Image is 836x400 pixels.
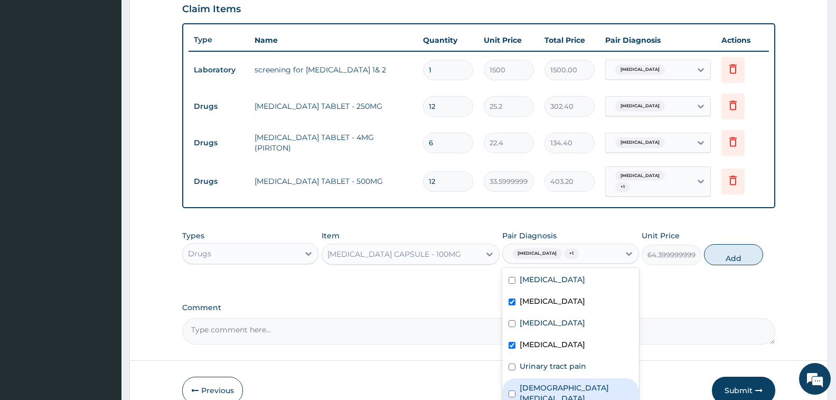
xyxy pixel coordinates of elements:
span: [MEDICAL_DATA] [615,171,665,181]
span: [MEDICAL_DATA] [512,248,562,259]
td: [MEDICAL_DATA] TABLET - 4MG (PIRITON) [249,127,418,159]
img: d_794563401_company_1708531726252_794563401 [20,53,43,79]
textarea: Type your message and hit 'Enter' [5,289,201,325]
th: Pair Diagnosis [600,30,716,51]
span: + 1 [564,248,579,259]
label: Urinary tract pain [520,361,586,371]
label: Pair Diagnosis [502,230,557,241]
div: [MEDICAL_DATA] CAPSULE - 100MG [327,249,461,259]
span: [MEDICAL_DATA] [615,101,665,111]
span: + 1 [615,182,630,192]
label: Types [182,231,204,240]
h3: Claim Items [182,4,241,15]
span: [MEDICAL_DATA] [615,137,665,148]
th: Actions [716,30,769,51]
th: Unit Price [478,30,539,51]
div: Chat with us now [55,59,177,73]
label: [MEDICAL_DATA] [520,339,585,350]
td: screening for [MEDICAL_DATA] 1& 2 [249,59,418,80]
label: Item [322,230,340,241]
td: Drugs [189,172,249,191]
th: Total Price [539,30,600,51]
label: Comment [182,303,775,312]
th: Type [189,30,249,50]
td: [MEDICAL_DATA] TABLET - 250MG [249,96,418,117]
div: Drugs [188,248,211,259]
label: Unit Price [642,230,680,241]
button: Add [704,244,763,265]
label: [MEDICAL_DATA] [520,318,585,328]
td: Drugs [189,133,249,153]
td: Drugs [189,97,249,116]
td: [MEDICAL_DATA] TABLET - 500MG [249,171,418,192]
td: Laboratory [189,60,249,80]
label: [MEDICAL_DATA] [520,296,585,306]
span: We're online! [61,133,146,240]
th: Name [249,30,418,51]
th: Quantity [418,30,478,51]
label: [MEDICAL_DATA] [520,274,585,285]
span: [MEDICAL_DATA] [615,64,665,75]
div: Minimize live chat window [173,5,199,31]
